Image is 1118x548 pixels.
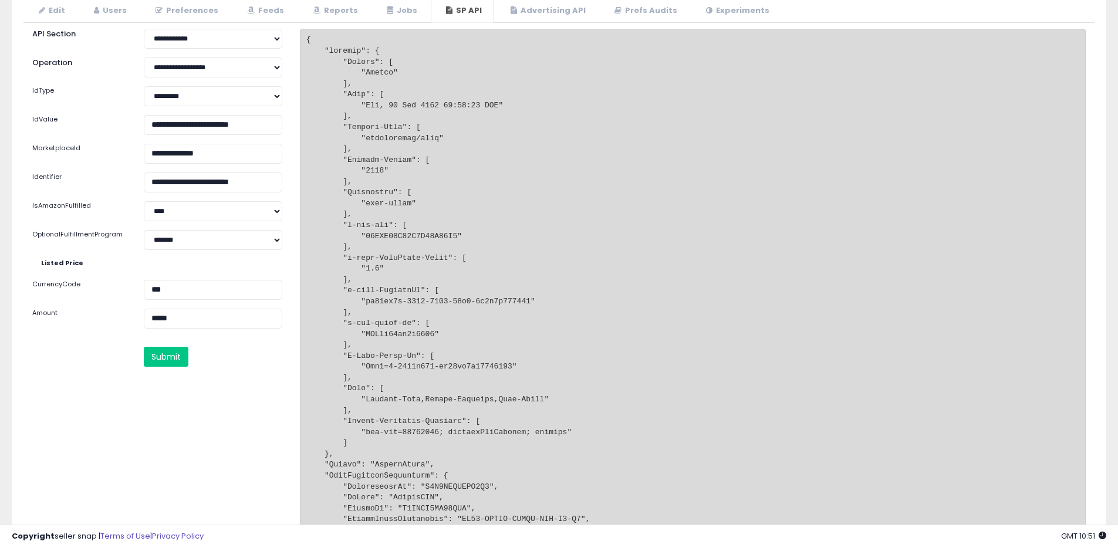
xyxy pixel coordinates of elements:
label: Operation [23,57,135,69]
a: Privacy Policy [152,530,204,542]
span: 2025-08-17 10:51 GMT [1061,530,1106,542]
label: IdValue [23,115,135,124]
label: CurrencyCode [23,280,135,289]
label: Amount [23,309,135,318]
label: Listed Price [32,259,137,268]
button: Submit [144,347,188,367]
label: IsAmazonFulfilled [23,201,135,211]
label: API Section [23,29,135,40]
a: Terms of Use [100,530,150,542]
div: seller snap | | [12,531,204,542]
label: Identifier [23,172,135,182]
strong: Copyright [12,530,55,542]
label: IdType [23,86,135,96]
label: MarketplaceId [23,144,135,153]
label: OptionalFulfillmentProgram [23,230,135,239]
